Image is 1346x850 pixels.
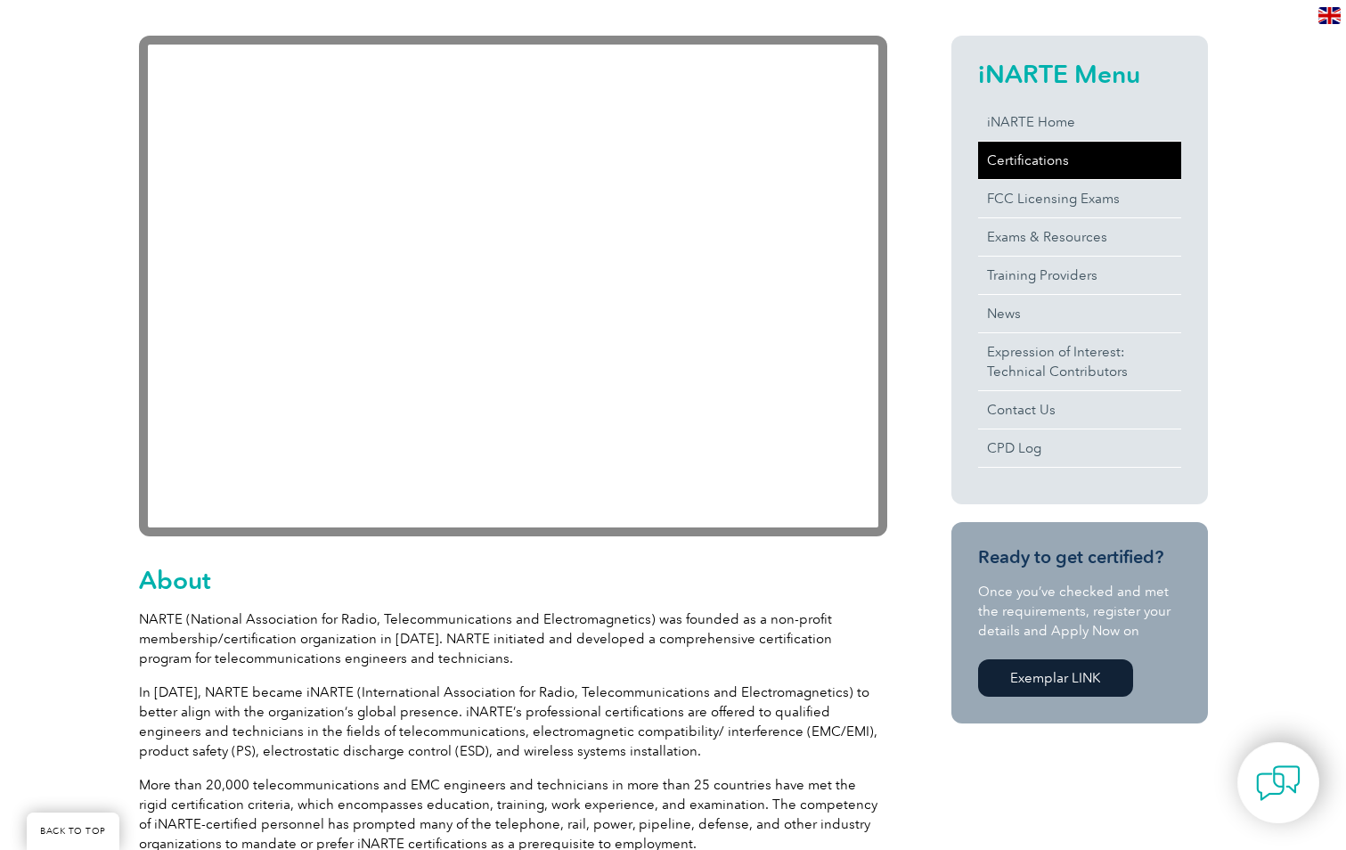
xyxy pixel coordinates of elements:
[139,682,887,761] p: In [DATE], NARTE became iNARTE (International Association for Radio, Telecommunications and Elect...
[978,659,1133,697] a: Exemplar LINK
[139,36,887,536] iframe: YouTube video player
[978,429,1181,467] a: CPD Log
[978,60,1181,88] h2: iNARTE Menu
[139,609,887,668] p: NARTE (National Association for Radio, Telecommunications and Electromagnetics) was founded as a ...
[978,218,1181,256] a: Exams & Resources
[978,180,1181,217] a: FCC Licensing Exams
[978,582,1181,641] p: Once you’ve checked and met the requirements, register your details and Apply Now on
[978,142,1181,179] a: Certifications
[978,333,1181,390] a: Expression of Interest:Technical Contributors
[978,295,1181,332] a: News
[978,103,1181,141] a: iNARTE Home
[139,566,887,594] h2: About
[978,546,1181,568] h3: Ready to get certified?
[978,257,1181,294] a: Training Providers
[1256,761,1301,805] img: contact-chat.png
[27,813,119,850] a: BACK TO TOP
[1318,7,1341,24] img: en
[978,391,1181,429] a: Contact Us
